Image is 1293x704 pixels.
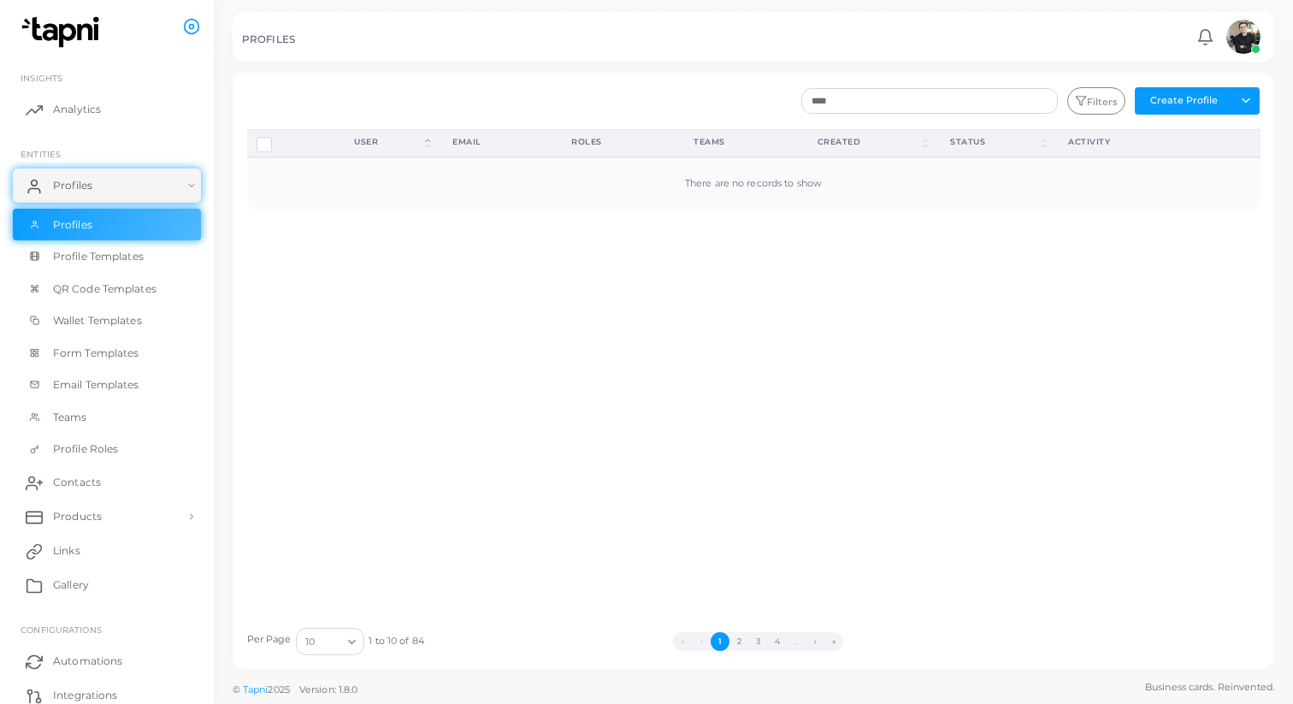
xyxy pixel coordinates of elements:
[316,632,341,651] input: Search for option
[21,149,61,159] span: ENTITIES
[1067,87,1125,115] button: Filters
[13,169,201,203] a: Profiles
[242,33,295,45] h5: PROFILES
[13,92,201,127] a: Analytics
[15,16,110,48] img: logo
[452,136,534,148] div: Email
[13,644,201,678] a: Automations
[13,465,201,500] a: Contacts
[13,500,201,534] a: Products
[247,633,292,647] label: Per Page
[1135,87,1232,115] button: Create Profile
[1145,680,1274,695] span: Business cards. Reinvented.
[53,346,139,361] span: Form Templates
[53,410,87,425] span: Teams
[13,369,201,401] a: Email Templates
[13,433,201,465] a: Profile Roles
[53,441,118,457] span: Profile Roles
[748,632,767,651] button: Go to page 3
[369,635,423,648] span: 1 to 10 of 84
[21,73,62,83] span: INSIGHTS
[53,475,101,490] span: Contacts
[711,632,729,651] button: Go to page 1
[53,577,89,593] span: Gallery
[950,136,1037,148] div: Status
[21,624,102,635] span: Configurations
[268,683,289,697] span: 2025
[53,217,92,233] span: Profiles
[806,632,824,651] button: Go to next page
[53,509,102,524] span: Products
[824,632,843,651] button: Go to last page
[13,401,201,434] a: Teams
[1226,20,1261,54] img: avatar
[53,688,117,703] span: Integrations
[53,249,144,264] span: Profile Templates
[13,209,201,241] a: Profiles
[13,240,201,273] a: Profile Templates
[13,273,201,305] a: QR Code Templates
[296,628,364,655] div: Search for option
[247,129,336,157] th: Row-selection
[767,632,786,651] button: Go to page 4
[1221,20,1265,54] a: avatar
[299,683,358,695] span: Version: 1.8.0
[243,683,269,695] a: Tapni
[53,377,139,393] span: Email Templates
[53,102,101,117] span: Analytics
[818,136,919,148] div: Created
[13,534,201,568] a: Links
[571,136,656,148] div: Roles
[53,313,142,328] span: Wallet Templates
[13,305,201,337] a: Wallet Templates
[1192,129,1260,157] th: Action
[694,136,780,148] div: Teams
[233,683,357,697] span: ©
[53,281,156,297] span: QR Code Templates
[53,543,80,559] span: Links
[13,568,201,602] a: Gallery
[305,633,315,651] span: 10
[257,177,1251,191] div: There are no records to show
[354,136,422,148] div: User
[53,178,92,193] span: Profiles
[53,654,122,669] span: Automations
[424,632,1093,651] ul: Pagination
[729,632,748,651] button: Go to page 2
[13,337,201,370] a: Form Templates
[1068,136,1173,148] div: activity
